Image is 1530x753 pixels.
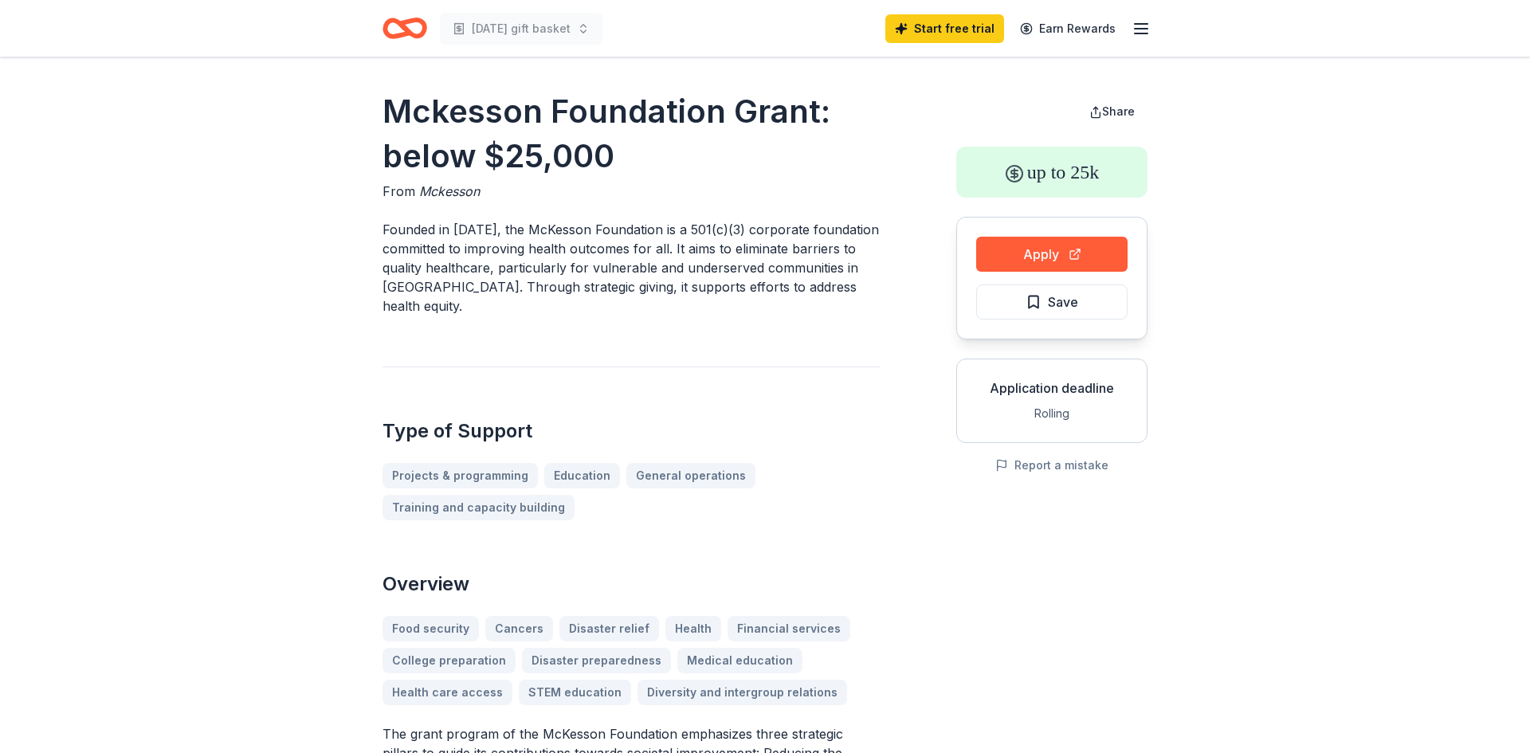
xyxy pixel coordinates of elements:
[382,463,538,488] a: Projects & programming
[544,463,620,488] a: Education
[626,463,755,488] a: General operations
[382,571,880,597] h2: Overview
[970,404,1134,423] div: Rolling
[885,14,1004,43] a: Start free trial
[1048,292,1078,312] span: Save
[976,237,1128,272] button: Apply
[440,13,602,45] button: [DATE] gift basket
[382,220,880,316] p: Founded in [DATE], the McKesson Foundation is a 501(c)(3) corporate foundation committed to impro...
[472,19,571,38] span: [DATE] gift basket
[1077,96,1147,127] button: Share
[382,10,427,47] a: Home
[995,456,1108,475] button: Report a mistake
[382,89,880,178] h1: Mckesson Foundation Grant: below $25,000
[976,284,1128,320] button: Save
[1010,14,1125,43] a: Earn Rewards
[956,147,1147,198] div: up to 25k
[382,495,575,520] a: Training and capacity building
[419,183,480,199] span: Mckesson
[382,182,880,201] div: From
[970,378,1134,398] div: Application deadline
[1102,104,1135,118] span: Share
[382,418,880,444] h2: Type of Support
